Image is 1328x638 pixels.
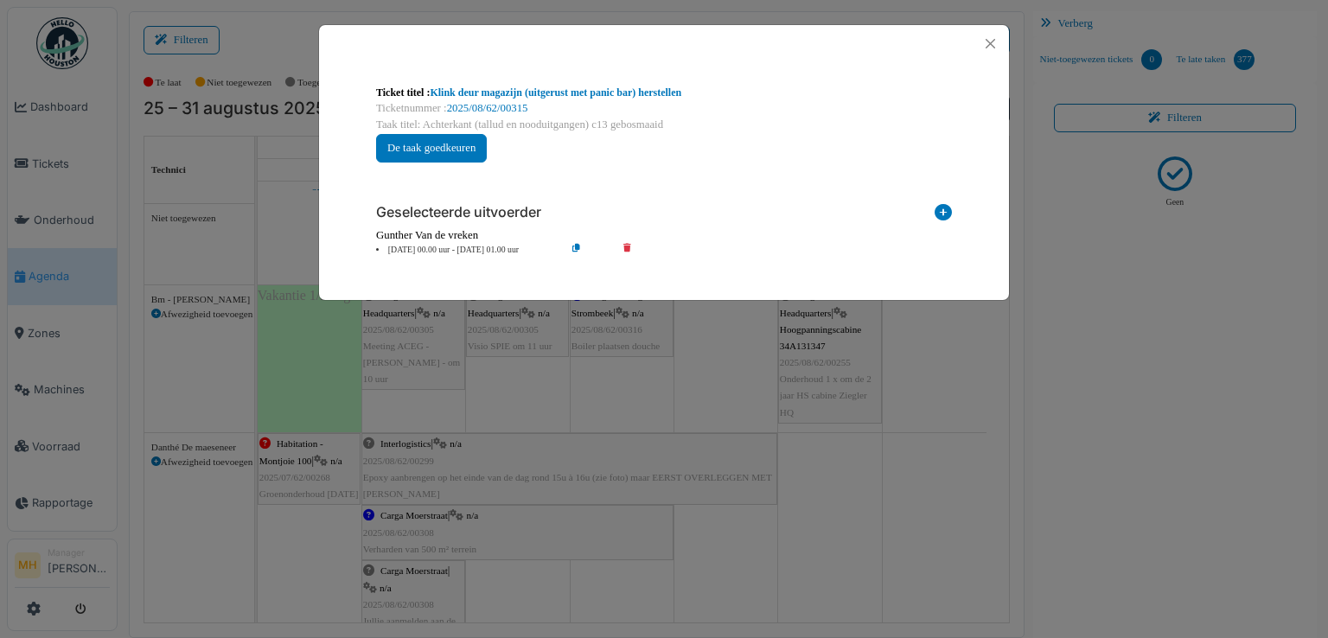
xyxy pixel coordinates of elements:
a: 2025/08/62/00315 [447,102,528,114]
div: Taak titel: Achterkant (tallud en nooduitgangen) c13 gebosmaaid [376,117,952,133]
li: [DATE] 00.00 uur - [DATE] 01.00 uur [367,244,565,257]
div: Gunther Van de vreken [376,227,952,244]
i: Toevoegen [935,204,952,227]
button: Close [979,32,1002,55]
h6: Geselecteerde uitvoerder [376,204,541,220]
div: Ticketnummer : [376,100,952,117]
button: De taak goedkeuren [376,134,487,163]
div: Ticket titel : [376,85,952,100]
a: Klink deur magazijn (uitgerust met panic bar) herstellen [430,86,681,99]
